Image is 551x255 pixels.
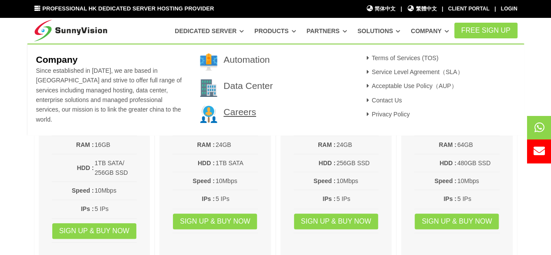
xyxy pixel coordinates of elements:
[443,195,456,202] b: IPs :
[336,176,379,186] td: 10Mbps
[457,176,500,186] td: 10Mbps
[318,141,335,148] b: RAM :
[294,214,378,229] a: Sign up & Buy Now
[307,23,347,39] a: Partners
[501,6,517,12] a: Login
[448,6,490,12] a: Client Portal
[407,5,437,13] a: 繁體中文
[173,214,257,229] a: Sign up & Buy Now
[457,139,500,150] td: 64GB
[442,5,443,13] li: |
[336,194,379,204] td: 5 IPs
[357,23,400,39] a: Solutions
[94,204,137,214] td: 5 IPs
[76,141,94,148] b: RAM :
[439,141,456,148] b: RAM :
[439,160,456,167] b: HDD :
[364,68,463,75] a: Service Level Agreement（SLA）
[77,164,94,171] b: HDD :
[336,158,379,168] td: 256GB SSD
[215,139,258,150] td: 24GB
[94,158,137,178] td: 1TB SATA/ 256GB SSD
[454,23,517,38] a: FREE Sign Up
[366,5,396,13] a: 简体中文
[200,53,217,71] img: 001-brand.png
[215,176,258,186] td: 10Mbps
[336,139,379,150] td: 24GB
[36,67,182,123] span: Since established in [DATE], we are based in [GEOGRAPHIC_DATA] and strive to offer full range of ...
[223,107,256,117] a: Careers
[314,177,336,184] b: Speed :
[52,223,136,239] a: Sign up & Buy Now
[254,23,296,39] a: Products
[364,111,410,118] a: Privacy Policy
[42,5,214,12] span: Professional HK Dedicated Server Hosting Provider
[318,160,335,167] b: HDD :
[27,44,524,136] div: Company
[94,139,137,150] td: 16GB
[415,214,499,229] a: Sign up & Buy Now
[223,81,273,91] a: Data Center
[81,205,94,212] b: IPs :
[72,187,94,194] b: Speed :
[457,194,500,204] td: 5 IPs
[457,158,500,168] td: 480GB SSD
[193,177,215,184] b: Speed :
[94,185,137,196] td: 10Mbps
[36,54,78,65] b: Company
[175,23,244,39] a: Dedicated Server
[215,194,258,204] td: 5 IPs
[215,158,258,168] td: 1TB SATA
[411,23,449,39] a: Company
[323,195,336,202] b: IPs :
[364,97,402,104] a: Contact Us
[364,54,439,61] a: Terms of Services (TOS)
[202,195,215,202] b: IPs :
[400,5,402,13] li: |
[200,105,217,123] img: 003-research.png
[434,177,456,184] b: Speed :
[364,82,457,89] a: Acceptable Use Policy（AUP）
[200,79,217,97] img: 002-town.png
[223,54,270,65] a: Automation
[197,141,214,148] b: RAM :
[494,5,496,13] li: |
[198,160,215,167] b: HDD :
